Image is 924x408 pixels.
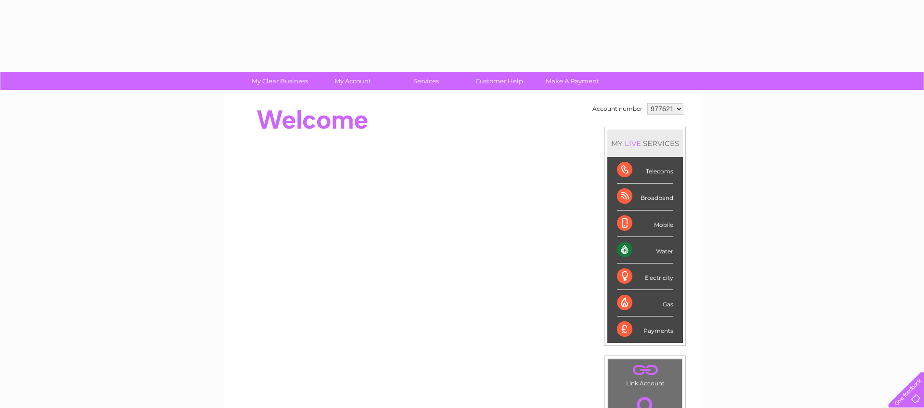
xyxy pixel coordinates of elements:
[617,290,673,316] div: Gas
[623,139,643,148] div: LIVE
[617,184,673,210] div: Broadband
[590,101,645,117] td: Account number
[607,130,683,157] div: MY SERVICES
[617,316,673,342] div: Payments
[617,237,673,263] div: Water
[240,72,320,90] a: My Clear Business
[460,72,539,90] a: Customer Help
[313,72,393,90] a: My Account
[608,359,682,389] td: Link Account
[617,211,673,237] div: Mobile
[611,362,680,379] a: .
[617,157,673,184] div: Telecoms
[386,72,466,90] a: Services
[533,72,612,90] a: Make A Payment
[617,263,673,290] div: Electricity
